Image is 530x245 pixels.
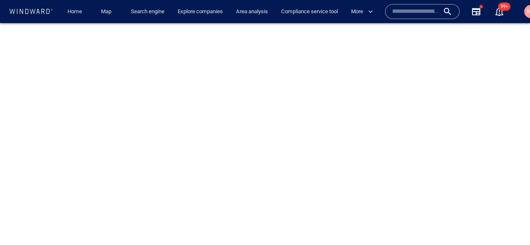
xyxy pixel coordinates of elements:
a: Explore companies [174,5,226,19]
button: More [348,5,380,19]
div: Notification center [494,7,504,17]
button: 99+ [489,2,509,21]
button: Home [61,5,88,19]
a: Compliance service tool [278,5,341,19]
span: 99+ [498,2,511,11]
a: Home [64,5,85,19]
a: Search engine [128,5,168,19]
a: Map [98,5,118,19]
button: Map [94,5,121,19]
span: More [351,7,373,17]
a: Area analysis [233,5,271,19]
iframe: Chat [495,208,524,239]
